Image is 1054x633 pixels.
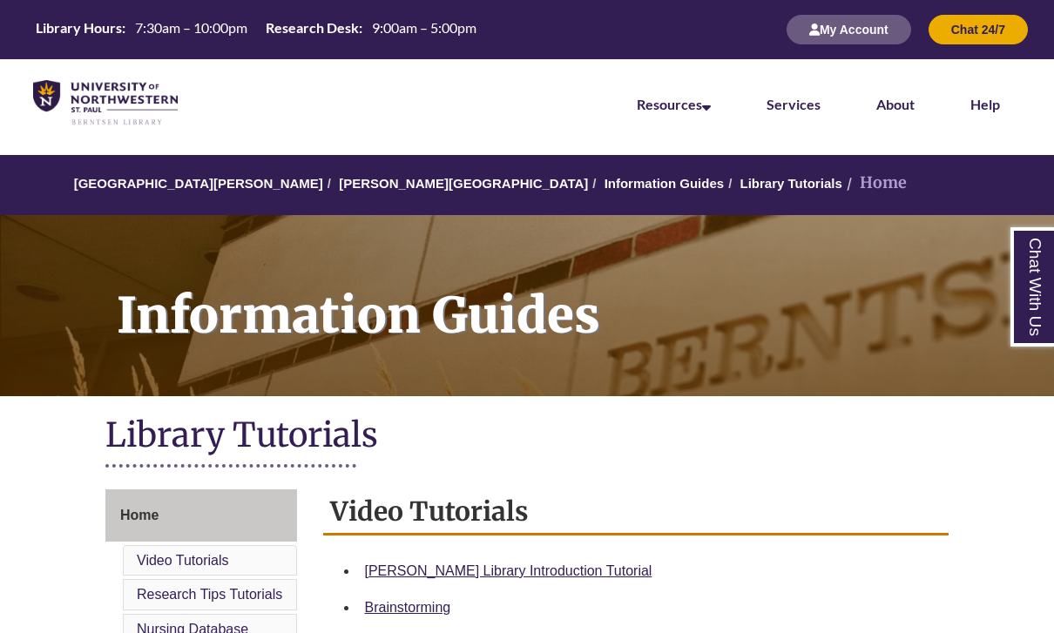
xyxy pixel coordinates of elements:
[929,22,1028,37] a: Chat 24/7
[323,489,949,535] h2: Video Tutorials
[929,15,1028,44] button: Chat 24/7
[787,22,911,37] a: My Account
[137,587,282,602] a: Research Tips Tutorials
[339,176,588,191] a: [PERSON_NAME][GEOGRAPHIC_DATA]
[120,508,159,522] span: Home
[74,176,323,191] a: [GEOGRAPHIC_DATA][PERSON_NAME]
[365,600,451,615] a: Brainstorming
[372,19,476,36] span: 9:00am – 5:00pm
[29,18,483,42] a: Hours Today
[105,489,297,542] a: Home
[767,96,821,112] a: Services
[787,15,911,44] button: My Account
[365,563,652,578] a: [PERSON_NAME] Library Introduction Tutorial
[98,215,1054,374] h1: Information Guides
[970,96,1000,112] a: Help
[105,414,949,460] h1: Library Tutorials
[33,80,178,125] img: UNWSP Library Logo
[876,96,915,112] a: About
[740,176,841,191] a: Library Tutorials
[135,19,247,36] span: 7:30am – 10:00pm
[605,176,725,191] a: Information Guides
[137,553,229,568] a: Video Tutorials
[637,96,711,112] a: Resources
[842,171,907,196] li: Home
[259,18,365,37] th: Research Desk:
[29,18,128,37] th: Library Hours:
[29,18,483,40] table: Hours Today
